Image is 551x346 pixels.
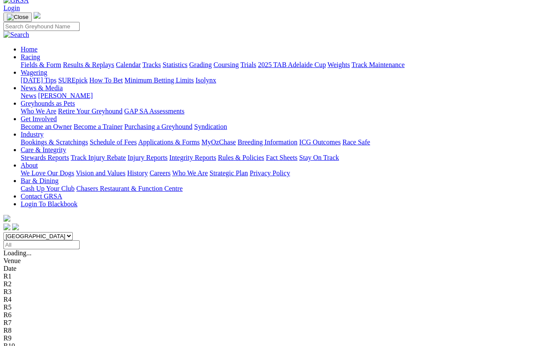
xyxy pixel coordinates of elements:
a: Racing [21,53,40,61]
a: Home [21,46,37,53]
img: Search [3,31,29,39]
div: R8 [3,327,548,334]
a: Purchasing a Greyhound [124,123,192,130]
a: Syndication [194,123,227,130]
div: R4 [3,296,548,303]
img: logo-grsa-white.png [34,12,40,19]
div: R2 [3,280,548,288]
div: Venue [3,257,548,265]
a: Bar & Dining [21,177,59,184]
a: Results & Replays [63,61,114,68]
a: Trials [240,61,256,68]
a: Login To Blackbook [21,200,77,208]
img: Close [7,14,28,21]
a: SUREpick [58,77,87,84]
a: Coursing [214,61,239,68]
a: Tracks [142,61,161,68]
a: Become an Owner [21,123,72,130]
a: Fields & Form [21,61,61,68]
div: Care & Integrity [21,154,548,162]
a: Injury Reports [127,154,167,161]
a: Schedule of Fees [90,138,136,146]
a: News [21,92,36,99]
a: Industry [21,131,43,138]
span: Loading... [3,249,31,257]
input: Search [3,22,80,31]
div: About [21,169,548,177]
a: Bookings & Scratchings [21,138,88,146]
a: Grading [189,61,212,68]
a: Get Involved [21,115,57,122]
a: Track Maintenance [352,61,405,68]
a: Strategic Plan [210,169,248,177]
a: Care & Integrity [21,146,66,153]
a: Minimum Betting Limits [124,77,194,84]
div: R6 [3,311,548,319]
a: Cash Up Your Club [21,185,74,192]
div: Wagering [21,77,548,84]
a: Calendar [116,61,141,68]
div: R3 [3,288,548,296]
a: Become a Trainer [74,123,123,130]
div: R5 [3,303,548,311]
div: R1 [3,273,548,280]
a: Wagering [21,69,47,76]
img: twitter.svg [12,224,19,230]
div: R7 [3,319,548,327]
a: Careers [149,169,170,177]
button: Toggle navigation [3,12,32,22]
div: Industry [21,138,548,146]
a: MyOzChase [201,138,236,146]
a: [PERSON_NAME] [38,92,93,99]
a: Stewards Reports [21,154,69,161]
a: Chasers Restaurant & Function Centre [76,185,183,192]
a: GAP SA Assessments [124,107,185,115]
a: Vision and Values [76,169,125,177]
div: Date [3,265,548,273]
a: Stay On Track [299,154,339,161]
a: 2025 TAB Adelaide Cup [258,61,326,68]
a: Who We Are [21,107,56,115]
a: Retire Your Greyhound [58,107,123,115]
a: Fact Sheets [266,154,297,161]
a: About [21,162,38,169]
a: ICG Outcomes [299,138,341,146]
a: How To Bet [90,77,123,84]
a: Statistics [163,61,188,68]
a: Privacy Policy [250,169,290,177]
a: History [127,169,148,177]
a: Contact GRSA [21,193,62,200]
a: Rules & Policies [218,154,264,161]
div: Bar & Dining [21,185,548,193]
div: Greyhounds as Pets [21,107,548,115]
div: News & Media [21,92,548,100]
div: Get Involved [21,123,548,131]
div: Racing [21,61,548,69]
img: facebook.svg [3,224,10,230]
a: Who We Are [172,169,208,177]
a: We Love Our Dogs [21,169,74,177]
a: Race Safe [342,138,370,146]
a: Track Injury Rebate [71,154,126,161]
a: Weights [328,61,350,68]
input: Select date [3,240,80,249]
a: Applications & Forms [138,138,200,146]
a: Login [3,4,20,12]
a: Greyhounds as Pets [21,100,75,107]
a: Breeding Information [238,138,297,146]
a: Integrity Reports [169,154,216,161]
a: Isolynx [195,77,216,84]
div: R9 [3,334,548,342]
img: logo-grsa-white.png [3,215,10,222]
a: [DATE] Tips [21,77,56,84]
a: News & Media [21,84,63,92]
